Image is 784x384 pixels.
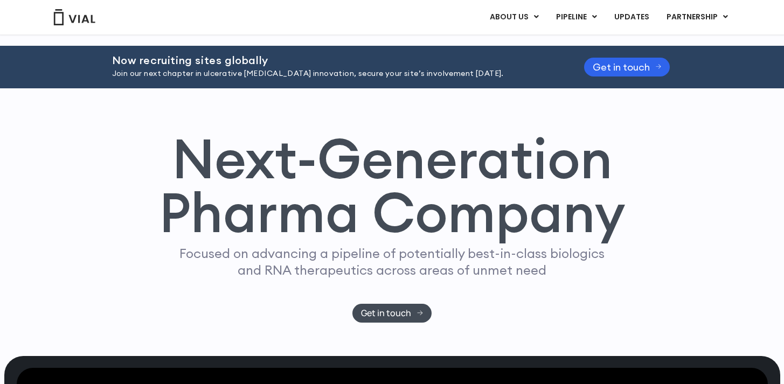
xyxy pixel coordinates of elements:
a: UPDATES [606,8,657,26]
a: Get in touch [352,304,432,323]
h2: Now recruiting sites globally [112,54,557,66]
p: Join our next chapter in ulcerative [MEDICAL_DATA] innovation, secure your site’s involvement [DA... [112,68,557,80]
h1: Next-Generation Pharma Company [159,131,626,240]
span: Get in touch [593,63,650,71]
a: Get in touch [584,58,670,76]
img: Vial Logo [53,9,96,25]
p: Focused on advancing a pipeline of potentially best-in-class biologics and RNA therapeutics acros... [175,245,609,278]
span: Get in touch [361,309,411,317]
a: PIPELINEMenu Toggle [547,8,605,26]
a: PARTNERSHIPMenu Toggle [658,8,737,26]
a: ABOUT USMenu Toggle [481,8,547,26]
